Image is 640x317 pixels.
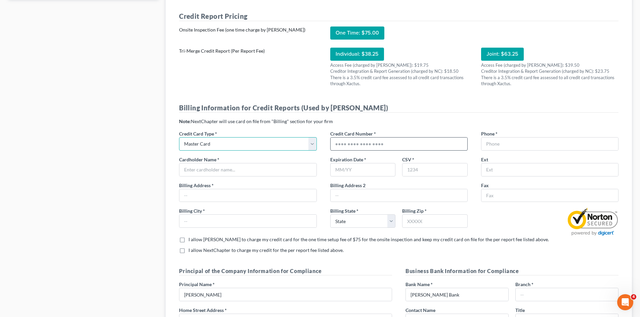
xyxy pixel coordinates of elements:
input: -- [331,189,467,202]
span: Billing Zip [402,208,424,214]
input: -- [516,288,618,301]
input: -- [179,189,316,202]
div: Onsite Inspection Fee (one time charge by [PERSON_NAME]) [179,27,316,33]
div: Tri-Merge Credit Report (Per Report Fee) [179,48,316,54]
div: There is a 3.5% credit card fee assessed to all credit card transactions through Xactus. [330,74,468,87]
div: Creditor Integration & Report Generation (charged by NC): $18.50 [330,68,468,74]
label: Ext [481,156,488,163]
div: There is a 3.5% credit card fee assessed to all credit card transactions through Xactus. [481,74,618,87]
input: MM/YY [330,163,396,176]
span: Billing Address [179,182,211,188]
span: I allow NextChapter to charge my credit for the per report fee listed above. [188,247,344,253]
input: Enter cardholder name... [179,163,316,176]
label: Title [515,307,525,314]
span: Credit Card Type [179,131,214,137]
strong: Note: [179,118,191,124]
span: Home Street Address [179,307,224,313]
span: 4 [631,294,636,300]
span: Cardholder Name [179,157,216,162]
div: Creditor Integration & Report Generation (charged by NC): $23.75 [481,68,618,74]
span: Expiration Date [330,157,363,162]
div: One Time: $75.00 [330,27,384,40]
input: -- [179,288,392,301]
input: 1234 [402,163,467,176]
span: Bank Name [406,281,430,287]
input: Fax [481,189,618,202]
span: I allow [PERSON_NAME] to charge my credit card for the one time setup fee of $75 for the onsite i... [188,236,549,242]
span: Credit Card Number [330,131,373,137]
label: Fax [481,182,489,189]
iframe: Intercom live chat [617,294,633,310]
span: Branch [515,281,530,287]
div: Access Fee (charged by [PERSON_NAME]): $19.75 [330,62,468,68]
div: Access Fee (charged by [PERSON_NAME]): $39.50 [481,62,618,68]
h4: Billing Information for Credit Reports (Used by [PERSON_NAME]) [179,103,618,113]
label: Billing Address 2 [330,182,366,189]
h4: Credit Report Pricing [179,11,618,21]
span: Billing City [179,208,202,214]
div: Joint: $63.25 [481,48,524,61]
h5: Business Bank Information for Compliance [406,267,618,275]
h5: Principal of the Company Information for Compliance [179,267,392,275]
input: ●●●● ●●●● ●●●● ●●●● [331,138,467,150]
span: Billing State [330,208,355,214]
p: NextChapter will use card on file from "Billing" section for your firm [179,118,618,125]
input: -- [406,288,508,301]
input: Ext [481,163,618,176]
span: CSV [402,157,411,162]
label: Contact Name [406,307,435,314]
span: Phone [481,131,495,137]
span: Principal Name [179,281,212,287]
input: -- [179,215,316,227]
input: Phone [481,138,618,150]
a: Norton Secured privacy certification [567,218,618,224]
input: XXXXX [402,214,468,228]
img: Powered by Symantec [567,207,618,236]
div: Individual: $38.25 [330,48,384,61]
